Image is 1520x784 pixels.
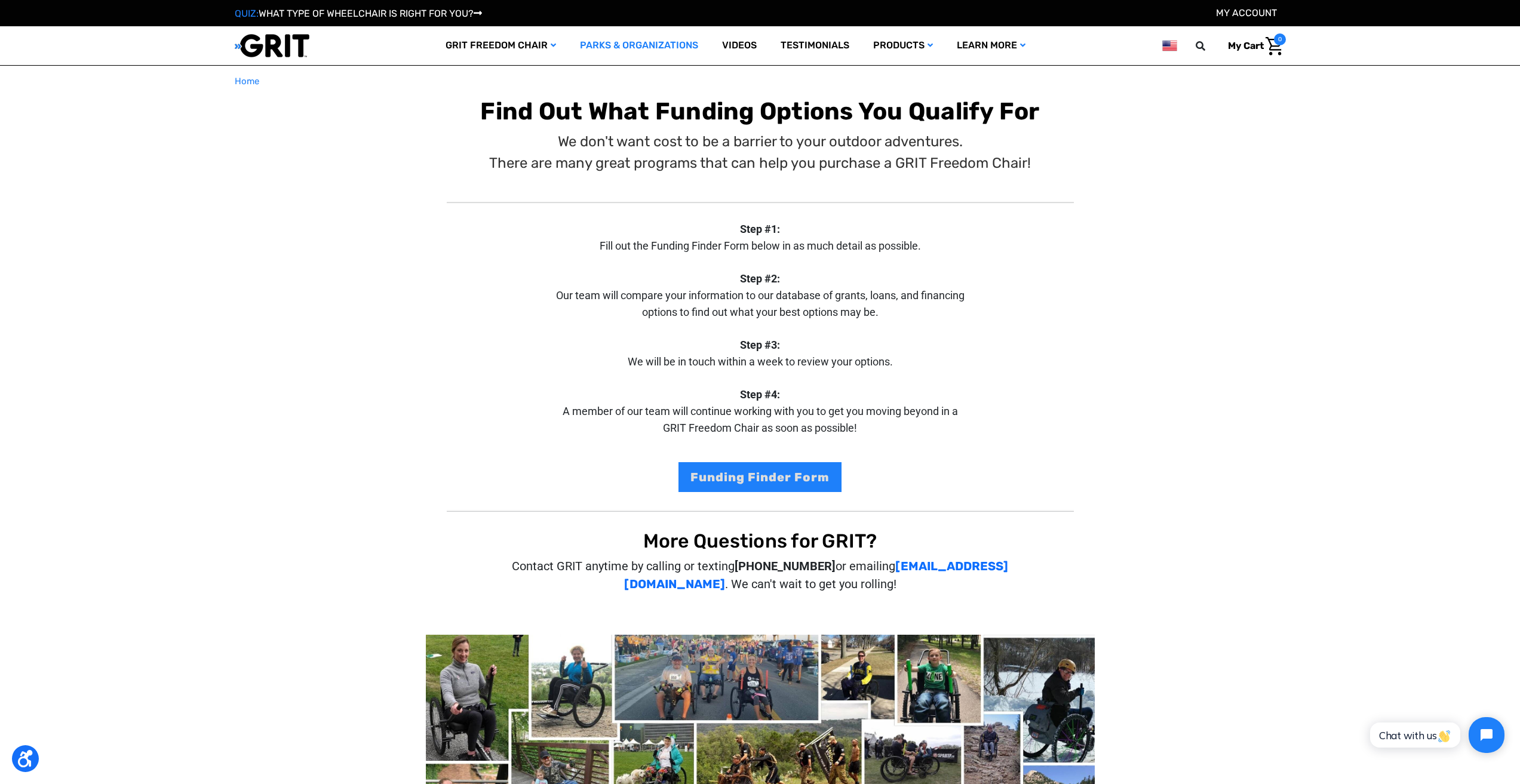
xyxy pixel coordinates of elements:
[480,97,1039,125] b: Find Out What Funding Options You Qualify For
[624,559,1009,591] a: [EMAIL_ADDRESS][DOMAIN_NAME]
[643,530,877,552] span: More Questions for GRIT?
[600,239,921,252] span: Fill out the Funding Finder Form below in as much detail as possible.
[434,26,568,65] a: GRIT Freedom Chair
[1274,33,1286,45] span: 0
[735,559,836,573] strong: [PHONE_NUMBER]
[235,33,309,58] img: GRIT All-Terrain Wheelchair and Mobility Equipment
[710,26,769,65] a: Videos
[1162,38,1177,53] img: us.png
[235,75,1286,88] nav: Breadcrumb
[556,289,965,318] span: Our team will compare your information to our database of grants, loans, and financing options to...
[861,26,945,65] a: Products
[740,223,780,235] strong: Step #1:
[740,339,780,351] strong: Step #3:
[235,75,259,88] a: Home
[1216,7,1277,19] a: Account
[563,405,958,434] span: A member of our team will continue working with you to get you moving beyond in a GRIT Freedom Ch...
[678,462,842,492] a: Funding Finder Form
[1266,37,1283,56] img: Cart
[1357,707,1515,763] iframe: Tidio Chat
[568,26,710,65] a: Parks & Organizations
[489,131,1031,152] p: We don't want cost to be a barrier to your outdoor adventures.
[235,8,482,19] a: QUIZ:WHAT TYPE OF WHEELCHAIR IS RIGHT FOR YOU?
[628,355,893,368] span: We will be in touch within a week to review your options.
[1201,33,1219,59] input: Search
[769,26,861,65] a: Testimonials
[1219,33,1286,59] a: Cart with 0 items
[489,152,1031,174] p: There are many great programs that can help you purchase a GRIT Freedom Chair!
[945,26,1037,65] a: Learn More
[740,388,780,401] strong: Step #4:
[235,76,259,87] span: Home
[740,272,780,285] strong: Step #2:
[235,8,259,19] span: QUIZ:
[1228,40,1264,51] span: My Cart
[512,559,1008,591] span: Contact GRIT anytime by calling or texting or emailing . We can't wait to get you rolling!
